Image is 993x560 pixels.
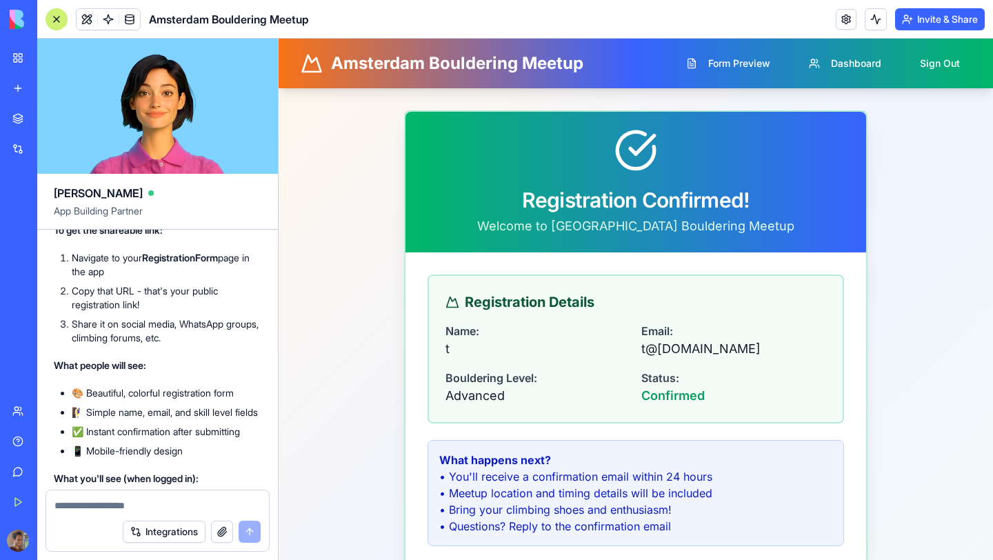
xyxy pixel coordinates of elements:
[143,178,571,197] div: Welcome to [GEOGRAPHIC_DATA] Bouldering Meetup
[895,8,985,30] button: Invite & Share
[167,301,352,320] p: t
[161,414,272,428] strong: What happens next?
[10,10,95,29] img: logo
[397,11,503,39] button: Form Preview
[363,286,394,299] span: Email:
[54,359,146,371] strong: What people will see:
[72,406,261,419] li: 🧗‍♀️ Simple name, email, and skill level fields
[72,444,261,458] li: 📱 Mobile-friendly design
[54,204,261,229] span: App Building Partner
[167,254,548,273] h3: Registration Details
[161,413,554,496] div: • You'll receive a confirmation email within 24 hours • Meetup location and timing details will b...
[167,348,352,367] p: Advanced
[363,301,548,320] p: t@[DOMAIN_NAME]
[7,530,29,552] img: ACg8ocJXnKvlk0SoHdbhHP2PBFJXPRkJwEmGK07FDqgMzev5MIYylgV8=s96-c
[167,332,259,346] span: Bouldering Level:
[430,18,492,32] span: Form Preview
[167,286,201,299] span: Name:
[72,251,261,279] li: Navigate to your page in the app
[363,332,401,346] span: Status:
[72,317,261,345] li: Share it on social media, WhatsApp groups, climbing forums, etc.
[363,348,548,367] p: Confirmed
[72,386,261,400] li: 🎨 Beautiful, colorful registration form
[54,185,143,201] span: [PERSON_NAME]
[54,224,163,236] strong: To get the shareable link:
[142,252,218,263] strong: RegistrationForm
[149,11,309,28] span: Amsterdam Bouldering Meetup
[519,11,614,39] button: Dashboard
[630,11,692,39] button: Sign Out
[52,14,305,36] h1: Amsterdam Bouldering Meetup
[143,149,571,174] div: Registration Confirmed!
[72,284,261,312] li: Copy that URL - that's your public registration link!
[72,425,261,439] li: ✅ Instant confirmation after submitting
[552,18,603,32] span: Dashboard
[123,521,205,543] button: Integrations
[54,472,199,484] strong: What you'll see (when logged in):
